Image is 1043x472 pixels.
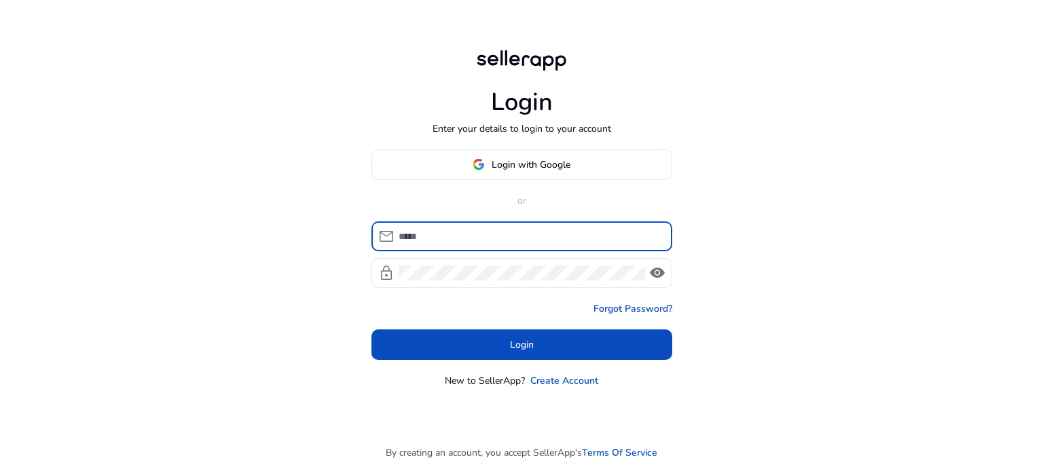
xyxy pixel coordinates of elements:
[378,265,395,281] span: lock
[510,338,534,352] span: Login
[433,122,611,136] p: Enter your details to login to your account
[378,228,395,244] span: mail
[649,265,665,281] span: visibility
[473,158,485,170] img: google-logo.svg
[530,374,598,388] a: Create Account
[582,446,657,460] a: Terms Of Service
[492,158,570,172] span: Login with Google
[371,329,672,360] button: Login
[593,302,672,316] a: Forgot Password?
[371,149,672,180] button: Login with Google
[445,374,525,388] p: New to SellerApp?
[491,88,553,117] h1: Login
[371,194,672,208] p: or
